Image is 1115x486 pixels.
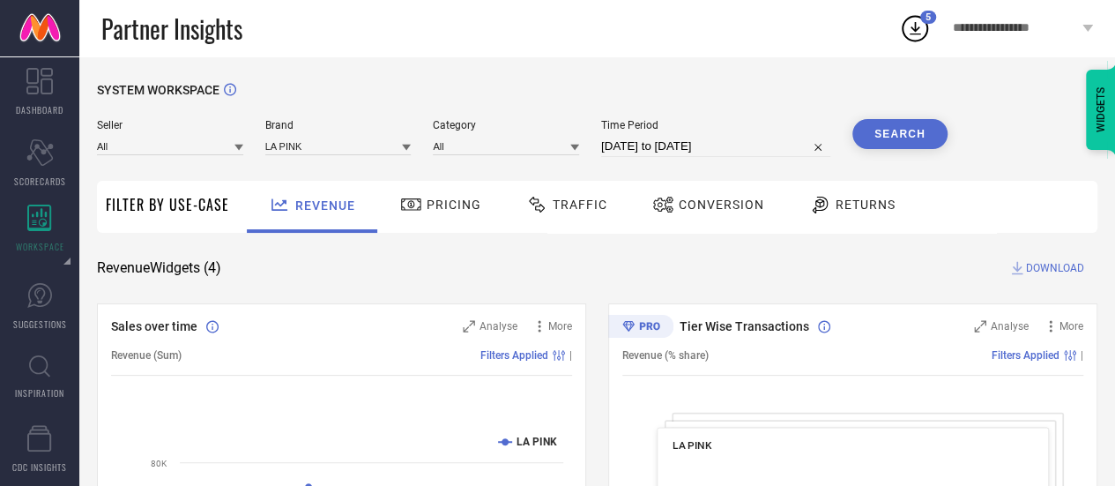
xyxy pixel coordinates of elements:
[427,198,481,212] span: Pricing
[991,320,1029,333] span: Analyse
[548,320,572,333] span: More
[601,119,830,131] span: Time Period
[1059,320,1083,333] span: More
[899,12,931,44] div: Open download list
[12,460,67,474] span: CDC INSIGHTS
[16,103,63,116] span: DASHBOARD
[608,315,673,341] div: Premium
[433,119,579,131] span: Category
[680,319,809,333] span: Tier Wise Transactions
[151,459,167,468] text: 80K
[601,136,830,157] input: Select time period
[569,349,572,362] span: |
[925,11,931,23] span: 5
[480,349,548,362] span: Filters Applied
[106,194,229,215] span: Filter By Use-Case
[1026,259,1084,277] span: DOWNLOAD
[111,349,182,362] span: Revenue (Sum)
[111,319,197,333] span: Sales over time
[16,240,64,253] span: WORKSPACE
[974,320,986,333] svg: Zoom
[265,119,412,131] span: Brand
[463,320,475,333] svg: Zoom
[97,119,243,131] span: Seller
[13,318,67,331] span: SUGGESTIONS
[101,11,242,47] span: Partner Insights
[553,198,607,212] span: Traffic
[673,439,711,452] span: LA PINK
[517,436,557,448] text: LA PINK
[295,198,355,213] span: Revenue
[97,83,219,97] span: SYSTEM WORKSPACE
[622,349,709,362] span: Revenue (% share)
[1081,349,1083,362] span: |
[14,175,66,188] span: SCORECARDS
[97,259,221,277] span: Revenue Widgets ( 4 )
[852,119,948,149] button: Search
[679,198,764,212] span: Conversion
[15,386,64,400] span: INSPIRATION
[479,320,517,333] span: Analyse
[992,349,1059,362] span: Filters Applied
[836,198,896,212] span: Returns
